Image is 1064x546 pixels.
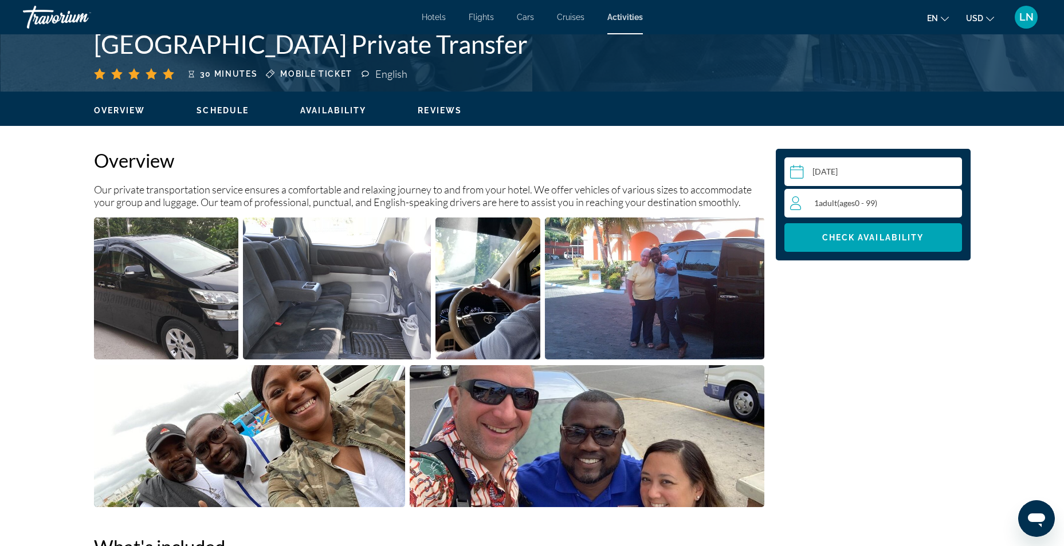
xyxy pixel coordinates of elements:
button: Open full-screen image slider [410,365,764,508]
h2: Overview [94,149,764,172]
button: Schedule [197,105,249,116]
button: Open full-screen image slider [94,365,406,508]
a: Cruises [557,13,584,22]
button: Travelers: 1 adult, 0 children [784,189,962,217]
span: ages [839,198,855,208]
span: Schedule [197,106,249,115]
span: LN [1019,11,1034,23]
a: Activities [607,13,643,22]
a: Flights [469,13,494,22]
button: Open full-screen image slider [94,217,239,360]
div: English [375,68,410,80]
span: 1 [814,198,877,208]
span: ( 0 - 99) [837,198,877,208]
span: Adult [819,198,837,208]
span: Reviews [418,106,462,115]
button: User Menu [1011,5,1041,29]
button: Availability [300,105,366,116]
button: Open full-screen image slider [243,217,431,360]
iframe: Button to launch messaging window [1018,500,1055,537]
span: Overview [94,106,146,115]
button: Change language [927,10,949,26]
span: Availability [300,106,366,115]
p: Our private transportation service ensures a comfortable and relaxing journey to and from your ho... [94,183,764,208]
span: en [927,14,938,23]
button: Open full-screen image slider [545,217,764,360]
h1: [GEOGRAPHIC_DATA] Private Transfer [94,29,787,59]
button: Reviews [418,105,462,116]
span: Mobile ticket [280,69,352,78]
span: USD [966,14,983,23]
a: Hotels [422,13,446,22]
button: Check Availability [784,223,962,252]
span: Check Availability [822,233,924,242]
span: 30 minutes [200,69,258,78]
a: Travorium [23,2,138,32]
a: Cars [517,13,534,22]
button: Change currency [966,10,994,26]
button: Overview [94,105,146,116]
button: Open full-screen image slider [435,217,540,360]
